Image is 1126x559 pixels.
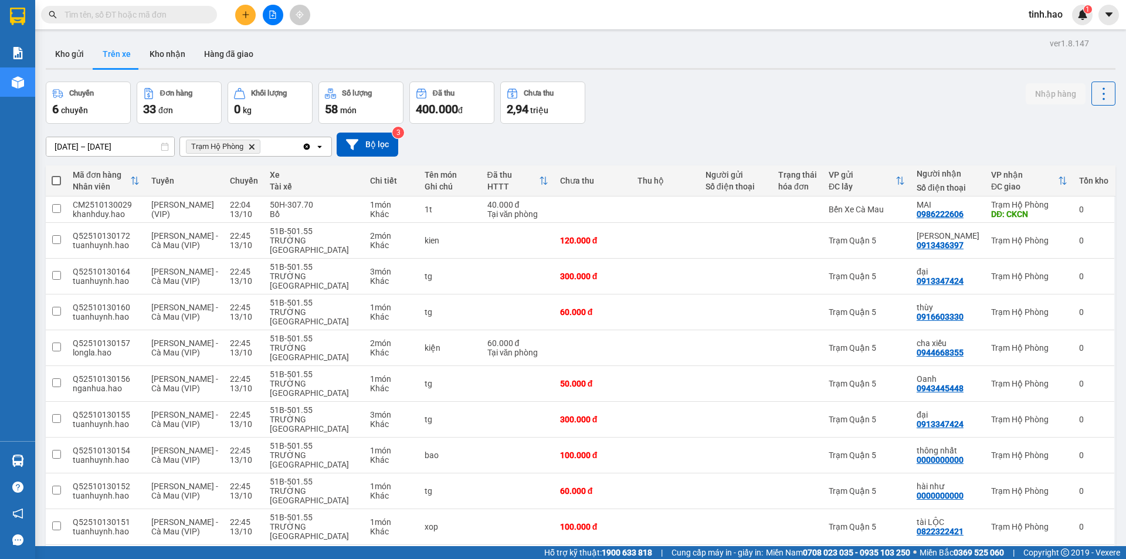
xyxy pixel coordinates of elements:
div: Trạm Hộ Phòng [991,379,1067,388]
div: longla.hao [73,348,140,357]
div: Oanh [917,374,979,384]
div: 300.000 đ [560,415,626,424]
div: 13/10 [230,527,258,536]
div: Chi tiết [370,176,413,185]
div: 0 [1079,415,1108,424]
span: 1 [1086,5,1090,13]
div: tuanhuynh.hao [73,312,140,321]
div: Khác [370,312,413,321]
div: Mã đơn hàng [73,170,130,179]
div: 60.000 đ [487,338,548,348]
span: [PERSON_NAME] - Cà Mau (VIP) [151,231,218,250]
div: Q52510130155 [73,410,140,419]
span: caret-down [1104,9,1114,20]
div: Tại văn phòng [487,348,548,357]
strong: 1900 633 818 [602,548,652,557]
div: HTTT [487,182,539,191]
div: Số lượng [342,89,372,97]
div: 51B-501.55 [270,370,358,379]
div: Chưa thu [524,89,554,97]
div: 300.000 đ [560,272,626,281]
button: Khối lượng0kg [228,82,313,124]
div: thông nhất [917,446,979,455]
div: Q52510130152 [73,482,140,491]
div: xop [425,522,476,531]
div: tuanhuynh.hao [73,491,140,500]
div: Người gửi [706,170,767,179]
div: 51B-501.55 [270,405,358,415]
span: [PERSON_NAME] - Cà Mau (VIP) [151,517,218,536]
div: Khác [370,527,413,536]
div: tg [425,307,476,317]
div: Thu hộ [637,176,693,185]
span: file-add [269,11,277,19]
div: Trạm Quận 5 [829,450,905,460]
div: tuanhuynh.hao [73,527,140,536]
div: Tuyến [151,176,218,185]
div: Bồ [270,209,358,219]
span: message [12,534,23,546]
div: Tồn kho [1079,176,1108,185]
div: 0916603330 [917,312,964,321]
button: Đã thu400.000đ [409,82,494,124]
div: Trạm Hộ Phòng [991,450,1067,460]
span: Trạm Hộ Phòng [191,142,243,151]
span: Miền Nam [766,546,910,559]
div: 0 [1079,343,1108,353]
div: 51B-501.55 [270,334,358,343]
div: 0913347424 [917,419,964,429]
div: khanhduy.hao [73,209,140,219]
div: 13/10 [230,384,258,393]
div: ĐC lấy [829,182,896,191]
div: Khác [370,209,413,219]
div: nganhua.hao [73,384,140,393]
span: search [49,11,57,19]
span: 400.000 [416,102,458,116]
strong: 0369 525 060 [954,548,1004,557]
div: TRƯỜNG [GEOGRAPHIC_DATA] [270,450,358,469]
div: 13/10 [230,209,258,219]
div: Q52510130154 [73,446,140,455]
div: Bến Xe Cà Mau [829,205,905,214]
div: thùy [917,303,979,312]
div: Đã thu [487,170,539,179]
th: Toggle SortBy [481,165,554,197]
span: ⚪️ [913,550,917,555]
button: plus [235,5,256,25]
div: Trạm Quận 5 [829,522,905,531]
div: Trạm Quận 5 [829,272,905,281]
div: tài LỘC [917,517,979,527]
div: hài như [917,482,979,491]
div: Khối lượng [251,89,287,97]
span: question-circle [12,482,23,493]
div: tuanhuynh.hao [73,240,140,250]
div: Tài xế [270,182,358,191]
input: Select a date range. [46,137,174,156]
div: Trạm Hộ Phòng [991,486,1067,496]
div: chu chi [917,231,979,240]
span: kg [243,106,252,115]
div: ver 1.8.147 [1050,37,1089,50]
div: 2 món [370,231,413,240]
div: 1t [425,205,476,214]
th: Toggle SortBy [823,165,911,197]
div: 40.000 đ [487,200,548,209]
div: TRƯỜNG [GEOGRAPHIC_DATA] [270,379,358,398]
button: Đơn hàng33đơn [137,82,222,124]
div: Trạm Hộ Phòng [991,522,1067,531]
div: TRƯỜNG [GEOGRAPHIC_DATA] [270,343,358,362]
div: Trạm Hộ Phòng [991,415,1067,424]
span: [PERSON_NAME] - Cà Mau (VIP) [151,482,218,500]
div: Trạm Quận 5 [829,236,905,245]
div: bao [425,450,476,460]
span: | [1013,546,1015,559]
div: Trạm Quận 5 [829,379,905,388]
span: [PERSON_NAME] - Cà Mau (VIP) [151,446,218,465]
div: TRƯỜNG [GEOGRAPHIC_DATA] [270,236,358,255]
div: Trạm Quận 5 [829,307,905,317]
span: 0 [234,102,240,116]
div: TRƯỜNG [GEOGRAPHIC_DATA] [270,272,358,290]
div: 0913347424 [917,276,964,286]
div: tuanhuynh.hao [73,419,140,429]
div: Trạm Hộ Phòng [991,236,1067,245]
